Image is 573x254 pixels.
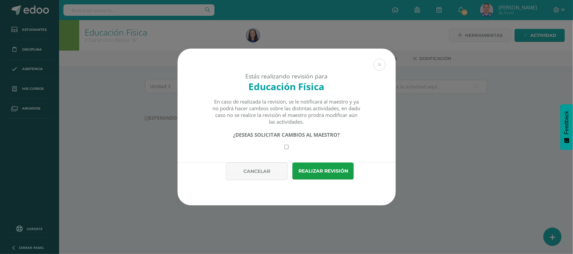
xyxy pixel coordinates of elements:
strong: ¿DESEAS SOLICITAR CAMBIOS AL MAESTRO? [233,131,340,138]
button: Cancelar [226,163,288,180]
button: Feedback - Mostrar encuesta [560,104,573,150]
input: Require changes [284,145,289,149]
button: Realizar revisión [292,163,354,180]
div: Estás realizando revisión para [189,72,384,80]
div: En caso de realizada la revisión, se le notificará al maestro y ya no podrá hacer cambios sobre l... [212,98,361,125]
strong: Educación Física [249,80,325,93]
span: Feedback [564,111,570,134]
button: Close (Esc) [374,59,386,71]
